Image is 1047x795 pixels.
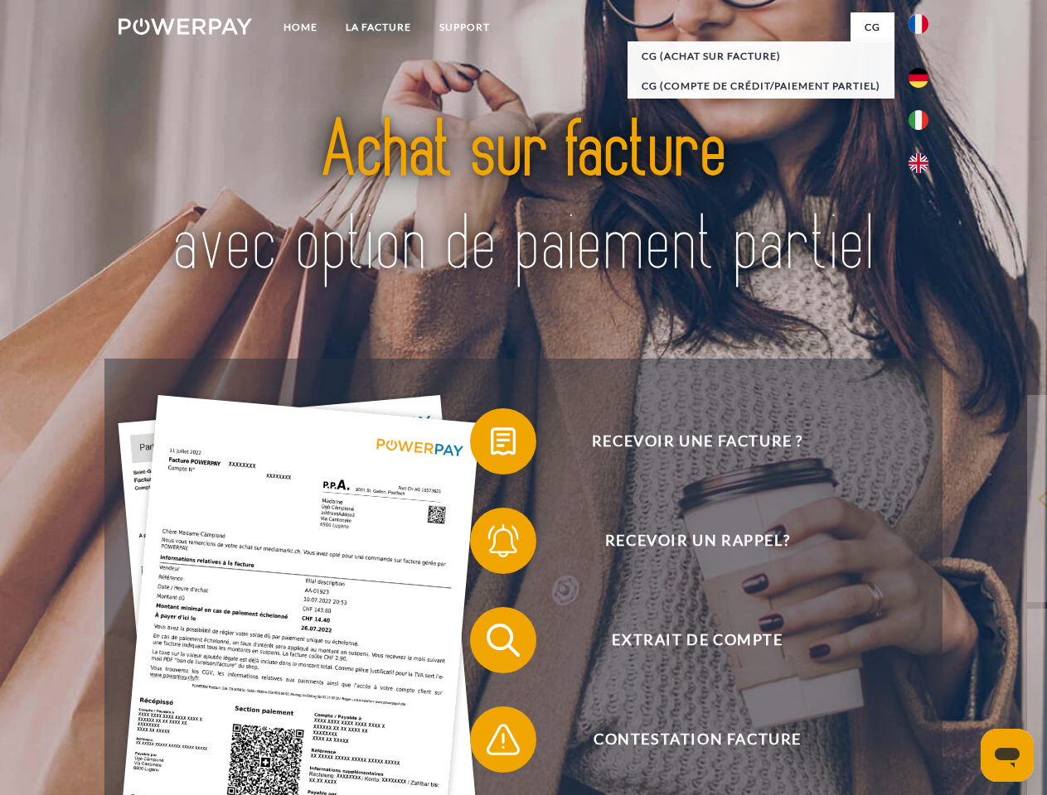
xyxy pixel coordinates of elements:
[494,408,900,475] span: Recevoir une facture ?
[470,508,901,574] button: Recevoir un rappel?
[628,71,894,101] a: CG (Compte de crédit/paiement partiel)
[332,12,425,42] a: LA FACTURE
[158,79,889,317] img: title-powerpay_fr.svg
[482,619,524,661] img: qb_search.svg
[470,607,901,673] button: Extrait de compte
[269,12,332,42] a: Home
[909,68,928,88] img: de
[425,12,504,42] a: Support
[494,508,900,574] span: Recevoir un rappel?
[628,41,894,71] a: CG (achat sur facture)
[482,421,524,462] img: qb_bill.svg
[119,18,252,35] img: logo-powerpay-white.svg
[494,706,900,773] span: Contestation Facture
[470,706,901,773] button: Contestation Facture
[482,520,524,561] img: qb_bell.svg
[909,110,928,130] img: it
[909,153,928,173] img: en
[470,408,901,475] button: Recevoir une facture ?
[851,12,894,42] a: CG
[981,729,1034,782] iframe: Bouton de lancement de la fenêtre de messagerie
[482,719,524,760] img: qb_warning.svg
[494,607,900,673] span: Extrait de compte
[909,14,928,34] img: fr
